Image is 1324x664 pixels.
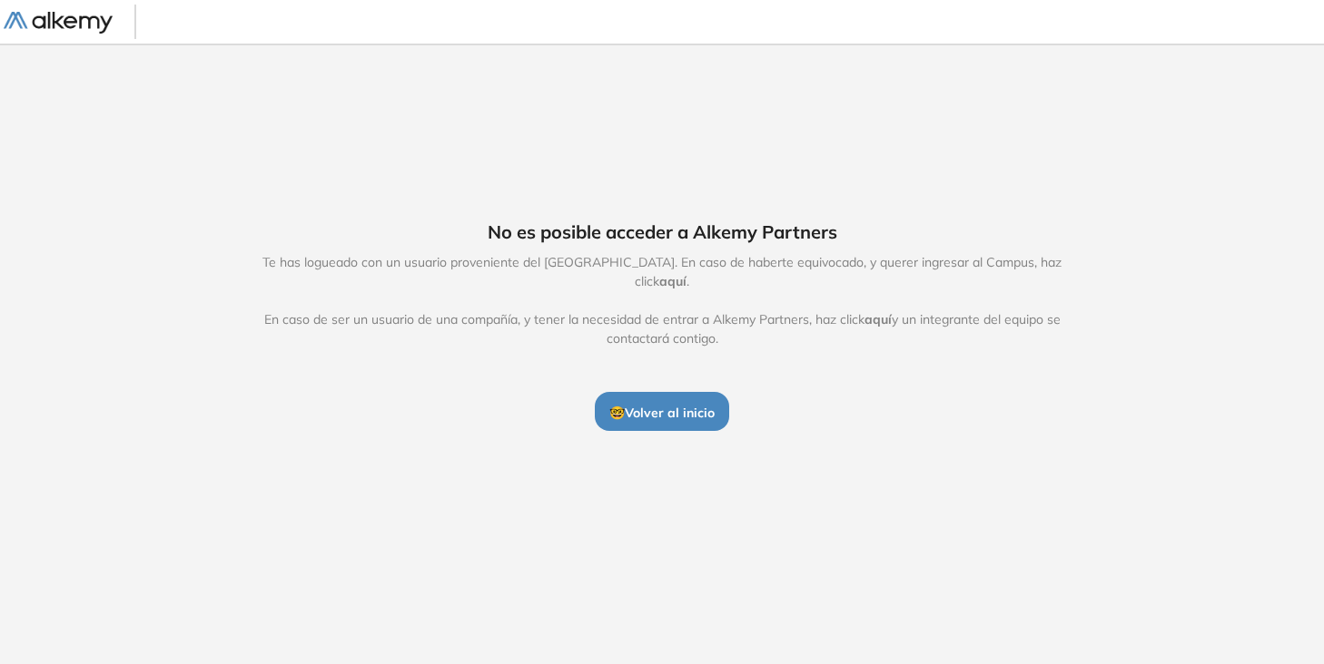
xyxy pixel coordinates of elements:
[4,12,113,34] img: Logo
[595,392,729,430] button: 🤓Volver al inicio
[659,273,687,289] span: aquí
[865,311,892,327] span: aquí
[609,405,715,421] span: 🤓 Volver al inicio
[243,253,1081,348] span: Te has logueado con un usuario proveniente del [GEOGRAPHIC_DATA]. En caso de haberte equivocado, ...
[488,219,837,246] span: No es posible acceder a Alkemy Partners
